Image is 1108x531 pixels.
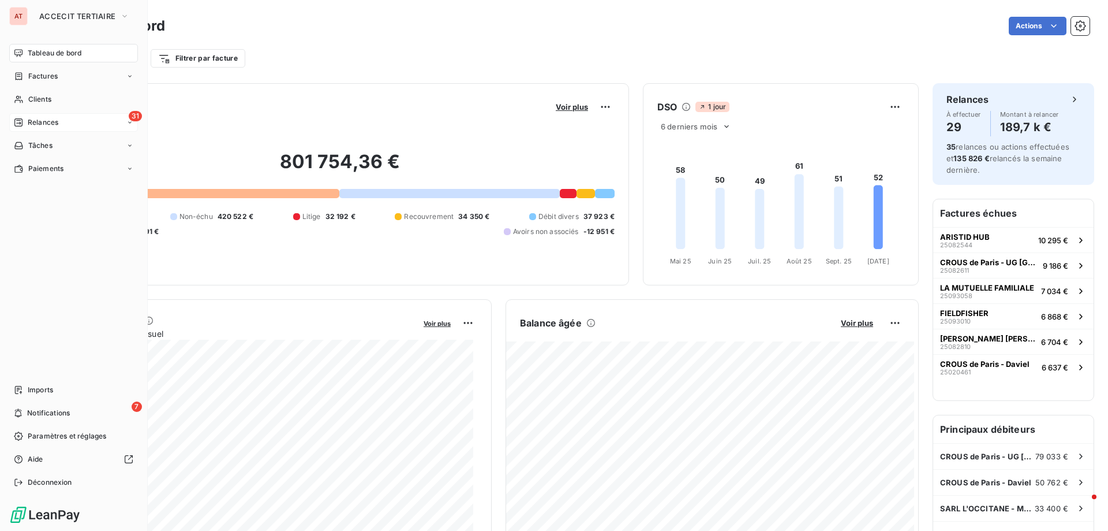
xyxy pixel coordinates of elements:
tspan: Mai 25 [670,257,691,265]
span: 7 034 € [1041,287,1068,296]
span: 35 [946,142,956,151]
span: Voir plus [556,102,588,112]
button: Voir plus [837,318,877,328]
span: ARISTID HUB [940,232,990,242]
span: LA MUTUELLE FAMILIALE [940,283,1034,292]
span: relances ou actions effectuées et relancés la semaine dernière. [946,142,1069,174]
button: CROUS de Paris - UG [GEOGRAPHIC_DATA] (lot4)250826119 186 € [933,252,1094,278]
span: Chiffre d'affaires mensuel [65,328,415,340]
span: Tâches [28,140,53,151]
span: À effectuer [946,111,981,118]
h6: Balance âgée [520,316,582,330]
button: Voir plus [420,318,454,328]
span: 6 704 € [1041,337,1068,347]
span: Paramètres et réglages [28,431,106,441]
span: 1 jour [695,102,729,112]
span: Non-échu [179,211,213,222]
span: 25093058 [940,292,972,299]
span: Débit divers [538,211,579,222]
h6: Relances [946,92,989,106]
span: 31 [129,111,142,121]
span: CROUS de Paris - UG [GEOGRAPHIC_DATA] (lot4) [940,452,1035,461]
span: 25020461 [940,369,971,376]
tspan: Sept. 25 [826,257,852,265]
h6: Factures échues [933,199,1094,227]
span: 7 [132,402,142,412]
span: -12 951 € [583,226,615,237]
span: Relances [28,117,58,128]
span: 32 192 € [325,211,355,222]
h4: 29 [946,118,981,136]
span: 34 350 € [458,211,489,222]
h4: 189,7 k € [1000,118,1059,136]
a: Aide [9,450,138,469]
span: 135 826 € [953,154,989,163]
div: AT [9,7,28,25]
span: Avoirs non associés [513,226,579,237]
button: [PERSON_NAME] [PERSON_NAME] [GEOGRAPHIC_DATA]250828106 704 € [933,329,1094,354]
button: Voir plus [552,102,592,112]
tspan: Juin 25 [708,257,732,265]
span: Aide [28,454,43,465]
button: Actions [1009,17,1066,35]
span: CROUS de Paris - Daviel [940,359,1030,369]
span: Voir plus [841,318,873,328]
button: FIELDFISHER250930106 868 € [933,303,1094,329]
span: CROUS de Paris - Daviel [940,478,1031,487]
span: Tableau de bord [28,48,81,58]
tspan: [DATE] [867,257,889,265]
span: ACCECIT TERTIAIRE [39,12,115,21]
span: 420 522 € [218,211,253,222]
span: Clients [28,94,51,105]
span: Factures [28,71,58,81]
button: CROUS de Paris - Daviel250204616 637 € [933,354,1094,380]
h2: 801 754,36 € [65,150,615,185]
span: Recouvrement [404,211,454,222]
span: Déconnexion [28,477,72,488]
span: Litige [302,211,321,222]
span: [PERSON_NAME] [PERSON_NAME] [GEOGRAPHIC_DATA] [940,334,1036,343]
img: Logo LeanPay [9,506,81,524]
span: Voir plus [424,320,451,328]
span: 79 033 € [1035,452,1068,461]
button: LA MUTUELLE FAMILIALE250930587 034 € [933,278,1094,303]
iframe: Intercom live chat [1069,492,1096,519]
span: 33 400 € [1035,504,1068,513]
tspan: Juil. 25 [748,257,771,265]
button: ARISTID HUB2508254410 295 € [933,227,1094,252]
h6: Principaux débiteurs [933,415,1094,443]
span: 25082810 [940,343,971,350]
span: 10 295 € [1038,236,1068,245]
span: CROUS de Paris - UG [GEOGRAPHIC_DATA] (lot4) [940,258,1038,267]
span: 25082611 [940,267,969,274]
span: 50 762 € [1035,478,1068,487]
span: 37 923 € [583,211,615,222]
span: Paiements [28,164,63,174]
button: Filtrer par facture [151,49,245,68]
span: FIELDFISHER [940,309,989,318]
h6: DSO [657,100,677,114]
span: 25082544 [940,242,972,248]
span: 6 derniers mois [661,122,717,131]
span: 25093010 [940,318,971,325]
span: Imports [28,385,53,395]
span: Notifications [27,408,70,418]
span: 9 186 € [1043,261,1068,270]
span: 6 868 € [1041,312,1068,321]
tspan: Août 25 [787,257,812,265]
span: SARL L'OCCITANE - M&L DISTRIBUTION [940,504,1035,513]
span: Montant à relancer [1000,111,1059,118]
span: 6 637 € [1042,363,1068,372]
